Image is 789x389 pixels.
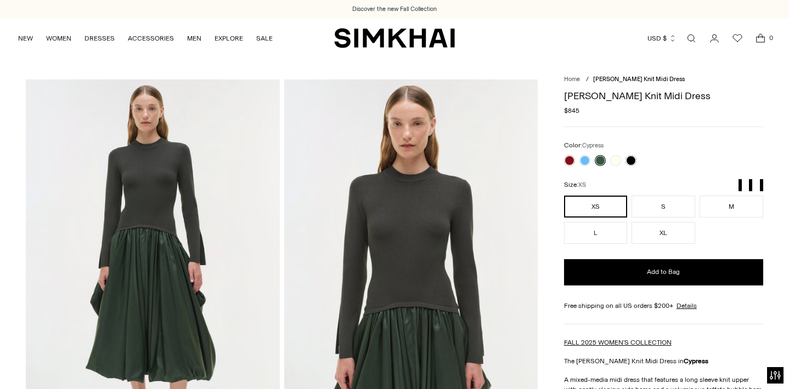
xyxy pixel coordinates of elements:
a: SALE [256,26,273,50]
a: DRESSES [84,26,115,50]
a: Open search modal [680,27,702,49]
span: [PERSON_NAME] Knit Midi Dress [593,76,685,83]
div: / [586,75,589,84]
a: Open cart modal [749,27,771,49]
a: Wishlist [726,27,748,49]
button: Add to Bag [564,259,763,285]
a: NEW [18,26,33,50]
a: SIMKHAI [334,27,455,49]
span: $845 [564,106,579,116]
a: FALL 2025 WOMEN'S COLLECTION [564,339,672,346]
a: ACCESSORIES [128,26,174,50]
div: Free shipping on all US orders $200+ [564,301,763,311]
span: Add to Bag [647,267,680,277]
nav: breadcrumbs [564,75,763,84]
a: Discover the new Fall Collection [352,5,437,14]
a: Go to the account page [703,27,725,49]
a: MEN [187,26,201,50]
strong: Cypress [684,357,708,365]
p: The [PERSON_NAME] Knit Midi Dress in [564,356,763,366]
a: WOMEN [46,26,71,50]
a: Details [677,301,697,311]
button: S [632,196,695,218]
a: EXPLORE [215,26,243,50]
span: 0 [766,33,776,43]
button: XS [564,196,628,218]
span: Cypress [582,142,604,149]
label: Color: [564,140,604,151]
button: M [700,196,763,218]
h1: [PERSON_NAME] Knit Midi Dress [564,91,763,101]
a: Home [564,76,580,83]
button: XL [632,222,695,244]
span: XS [578,181,586,188]
button: L [564,222,628,244]
button: USD $ [647,26,677,50]
label: Size: [564,180,586,190]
